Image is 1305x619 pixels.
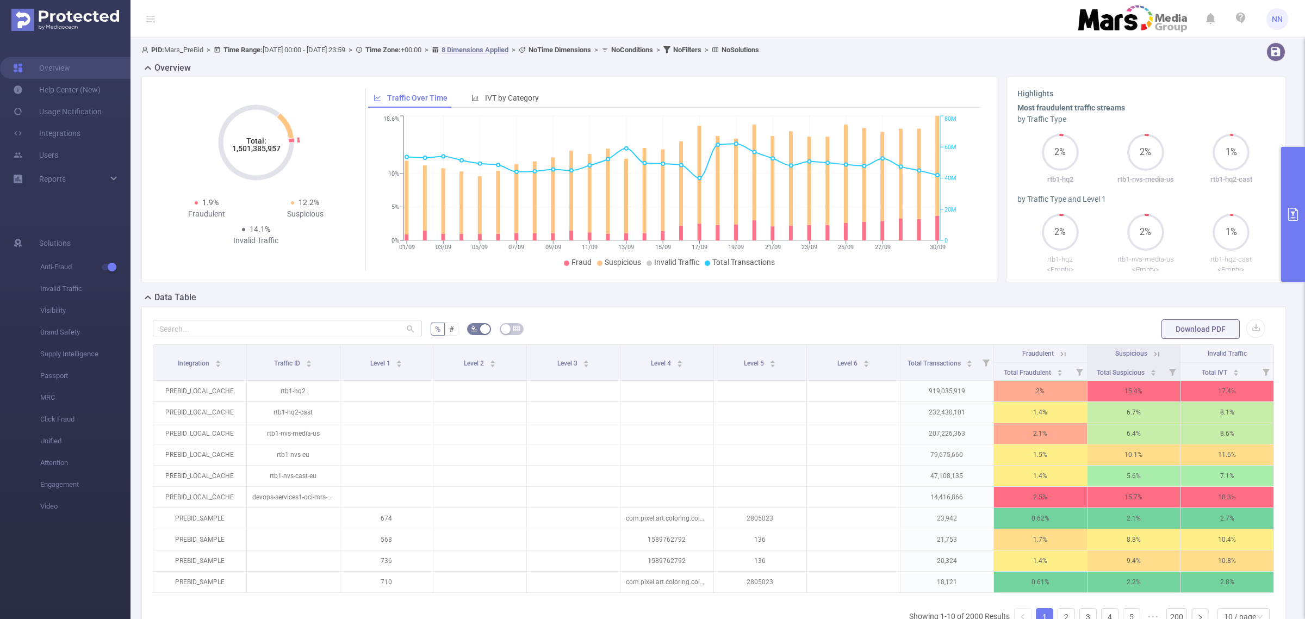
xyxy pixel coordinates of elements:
i: icon: caret-down [1057,372,1063,375]
p: rtb1-hq2-cast [1189,174,1274,185]
p: 15.4% [1087,381,1180,401]
p: 10.1% [1087,444,1180,465]
p: 1.4% [994,402,1087,423]
i: icon: caret-up [396,358,402,362]
span: Level 3 [557,360,579,367]
b: PID: [151,46,164,54]
i: icon: caret-down [306,363,312,366]
div: Sort [966,358,973,365]
p: 136 [714,529,807,550]
i: icon: caret-down [863,363,869,366]
i: icon: caret-down [215,363,221,366]
span: > [421,46,432,54]
p: 14,416,866 [900,487,993,507]
i: icon: bar-chart [471,94,479,102]
span: Engagement [40,474,130,496]
span: Anti-Fraud [40,256,130,278]
p: 2.5% [994,487,1087,507]
a: Usage Notification [13,101,102,122]
p: PREBID_LOCAL_CACHE [153,402,246,423]
i: icon: caret-down [1151,372,1157,375]
u: 8 Dimensions Applied [442,46,508,54]
span: Level 4 [651,360,673,367]
p: 2.8% [1180,572,1273,592]
p: 1.7% [994,529,1087,550]
i: Filter menu [1165,363,1180,380]
span: % [435,325,440,333]
p: 1.4% [994,550,1087,571]
tspan: 40M [944,175,956,182]
span: 2% [1127,148,1164,157]
b: Time Zone: [365,46,401,54]
p: 736 [340,550,433,571]
span: Total Suspicious [1097,369,1146,376]
p: 674 [340,508,433,529]
p: PREBID_LOCAL_CACHE [153,466,246,486]
div: Sort [396,358,402,365]
span: > [508,46,519,54]
p: devops-services1-oci-mrs-us [247,487,340,507]
tspan: 23/09 [801,244,817,251]
p: 2.1% [1087,508,1180,529]
tspan: 09/09 [545,244,561,251]
p: rtb1-hq2 [1017,174,1103,185]
p: 232,430,101 [900,402,993,423]
input: Search... [153,320,422,337]
span: 2% [1127,228,1164,237]
b: No Conditions [611,46,653,54]
p: 2.1% [994,423,1087,444]
a: Help Center (New) [13,79,101,101]
p: 18.3% [1180,487,1273,507]
div: Invalid Traffic [207,235,306,246]
p: 919,035,919 [900,381,993,401]
span: MRC [40,387,130,408]
tspan: 17/09 [692,244,707,251]
tspan: 1,501,385,957 [232,144,280,153]
p: 6.4% [1087,423,1180,444]
p: 20,324 [900,550,993,571]
p: 2% [994,381,1087,401]
i: icon: caret-down [490,363,496,366]
tspan: 07/09 [508,244,524,251]
div: Sort [1150,368,1157,374]
p: 0.61% [994,572,1087,592]
h2: Data Table [154,291,196,304]
span: 1% [1213,228,1250,237]
span: <Empty> [1132,265,1159,274]
a: Integrations [13,122,80,144]
span: Visibility [40,300,130,321]
p: 710 [340,572,433,592]
span: Video [40,496,130,517]
span: Traffic ID [274,360,302,367]
i: icon: caret-up [1057,368,1063,371]
a: Overview [13,57,70,79]
span: 14.1% [250,225,270,233]
div: Fraudulent [157,208,256,220]
p: com.pixel.art.coloring.color.number [620,508,713,529]
i: icon: caret-up [1233,368,1239,371]
p: PREBID_LOCAL_CACHE [153,423,246,444]
div: Sort [769,358,776,365]
p: rtb1-nvs-cast-eu [247,466,340,486]
p: 2805023 [714,508,807,529]
span: <Empty> [1217,265,1245,274]
span: Total Transactions [908,360,962,367]
span: Level 1 [370,360,392,367]
div: Sort [676,358,683,365]
div: Sort [306,358,312,365]
tspan: 21/09 [765,244,781,251]
div: Sort [583,358,589,365]
tspan: 19/09 [728,244,744,251]
i: icon: caret-down [396,363,402,366]
p: 17.4% [1180,381,1273,401]
p: 1589762792 [620,529,713,550]
span: Unified [40,430,130,452]
i: icon: caret-down [583,363,589,366]
p: 10.8% [1180,550,1273,571]
div: by Traffic Type [1017,114,1274,125]
p: 18,121 [900,572,993,592]
p: 11.6% [1180,444,1273,465]
i: icon: caret-up [583,358,589,362]
i: icon: caret-down [1233,372,1239,375]
p: 568 [340,529,433,550]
